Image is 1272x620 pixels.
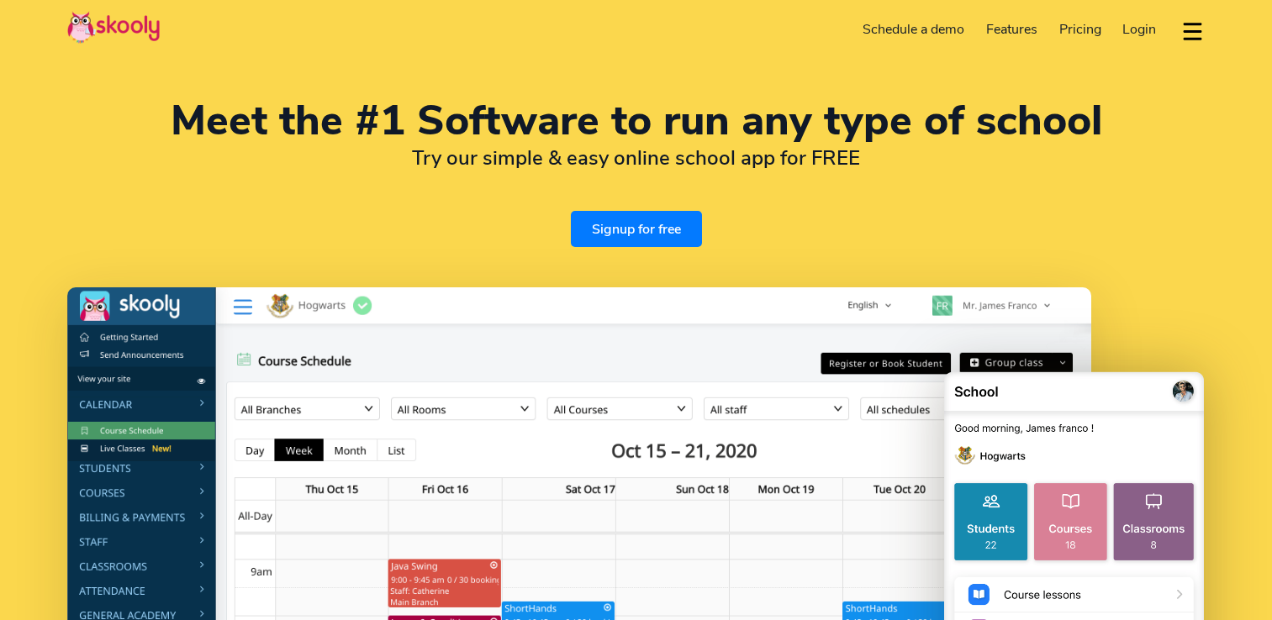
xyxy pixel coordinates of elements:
[1122,20,1156,39] span: Login
[67,145,1205,171] h2: Try our simple & easy online school app for FREE
[1180,12,1205,50] button: dropdown menu
[1059,20,1101,39] span: Pricing
[67,11,160,44] img: Skooly
[571,211,702,247] a: Signup for free
[852,16,976,43] a: Schedule a demo
[1111,16,1167,43] a: Login
[1048,16,1112,43] a: Pricing
[975,16,1048,43] a: Features
[67,101,1205,141] h1: Meet the #1 Software to run any type of school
